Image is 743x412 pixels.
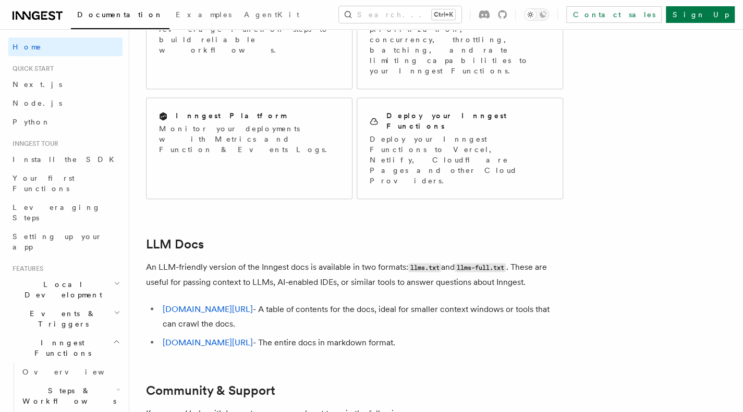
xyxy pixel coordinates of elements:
a: LLM Docs [146,236,204,251]
span: Setting up your app [13,232,102,251]
a: Setting up your app [8,227,123,256]
code: llms.txt [408,263,441,272]
a: Python [8,113,123,131]
span: Overview [22,368,130,376]
button: Local Development [8,275,123,304]
button: Search...Ctrl+K [339,6,461,23]
span: Inngest Functions [8,338,113,358]
a: Documentation [71,3,169,29]
span: Next.js [13,80,62,89]
span: Install the SDK [13,155,120,164]
a: [DOMAIN_NAME][URL] [163,337,253,347]
span: Inngest tour [8,140,58,148]
a: Deploy your Inngest FunctionsDeploy your Inngest Functions to Vercel, Netlify, Cloudflare Pages a... [357,97,563,199]
a: Node.js [8,94,123,113]
a: Next.js [8,75,123,94]
span: Leveraging Steps [13,203,101,222]
span: Examples [176,10,232,19]
a: Install the SDK [8,150,123,169]
p: An LLM-friendly version of the Inngest docs is available in two formats: and . These are useful f... [146,259,563,289]
span: Documentation [77,10,163,19]
span: Quick start [8,65,54,73]
p: Deploy your Inngest Functions to Vercel, Netlify, Cloudflare Pages and other Cloud Providers. [370,134,550,186]
h2: Inngest Platform [176,110,286,121]
span: AgentKit [244,10,299,19]
a: AgentKit [238,3,306,28]
button: Inngest Functions [8,333,123,363]
p: Add multi-tenant aware prioritization, concurrency, throttling, batching, and rate limiting capab... [370,14,550,76]
span: Home [13,42,42,52]
a: Leveraging Steps [8,198,123,227]
a: [DOMAIN_NAME][URL] [163,304,253,314]
li: - The entire docs in markdown format. [160,335,563,349]
a: Community & Support [146,383,275,397]
span: Python [13,118,51,126]
a: Sign Up [666,6,735,23]
a: Inngest PlatformMonitor your deployments with Metrics and Function & Events Logs. [146,97,352,199]
button: Toggle dark mode [524,8,549,21]
p: Monitor your deployments with Metrics and Function & Events Logs. [159,123,339,155]
span: Events & Triggers [8,308,114,329]
span: Your first Functions [13,174,75,193]
button: Steps & Workflows [18,381,123,410]
kbd: Ctrl+K [432,9,455,20]
a: Contact sales [566,6,662,23]
p: Learn how to leverage Function steps to build reliable workflows. [159,14,339,55]
button: Events & Triggers [8,304,123,333]
li: - A table of contents for the docs, ideal for smaller context windows or tools that can crawl the... [160,302,563,331]
span: Local Development [8,279,114,300]
span: Steps & Workflows [18,385,116,406]
h2: Deploy your Inngest Functions [386,110,550,131]
a: Your first Functions [8,169,123,198]
span: Node.js [13,99,62,107]
span: Features [8,265,43,273]
code: llms-full.txt [455,263,506,272]
a: Overview [18,363,123,381]
a: Examples [169,3,238,28]
a: Home [8,38,123,56]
